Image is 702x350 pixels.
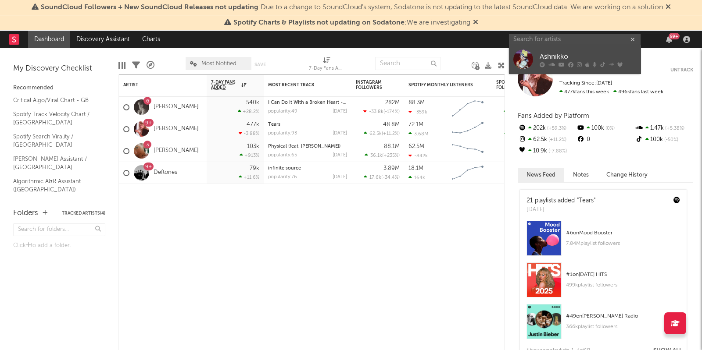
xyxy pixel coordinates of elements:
a: Charts [136,31,166,48]
a: #6onMood Booster7.84Mplaylist followers [520,221,687,262]
span: +11.2 % [383,131,398,136]
div: infinite source [268,166,347,171]
a: Discovery Assistant [70,31,136,48]
div: Ashnikko [540,52,636,62]
div: Edit Columns [118,53,125,78]
span: Tracking Since: [DATE] [559,81,612,86]
span: 36.1k [370,153,382,158]
div: 1.47k [635,123,693,134]
svg: Chart title [448,118,487,140]
a: Ashnikko [509,45,641,74]
span: -174 % [385,110,398,114]
div: 79k [250,166,259,171]
div: Spotify Monthly Listeners [408,82,474,88]
div: +11.6 % [239,174,259,180]
div: 21 playlists added [526,196,595,205]
div: Artist [123,82,189,88]
a: [PERSON_NAME] Assistant / [GEOGRAPHIC_DATA] [13,154,97,172]
div: I Can Do It With a Broken Heart - Dombresky Remix [268,100,347,105]
div: popularity: 76 [268,175,297,180]
a: Deftones [154,169,177,177]
div: 62.5M [408,144,424,149]
div: [DATE] [333,109,347,114]
div: 99 + [669,33,680,39]
div: -3.88 % [239,131,259,136]
span: Fans Added by Platform [518,113,589,119]
a: I Can Do It With a Broken Heart - [PERSON_NAME] Remix [268,100,398,105]
a: [PERSON_NAME] [154,147,199,155]
span: +5.38 % [664,126,684,131]
a: "Tears" [577,198,595,204]
input: Search... [375,57,441,70]
a: Spotify Search Virality / [GEOGRAPHIC_DATA] [13,132,97,150]
div: 3.68M [408,131,428,137]
div: [DATE] [526,205,595,214]
span: +11.2 % [547,138,566,142]
button: Change History [598,168,656,182]
svg: Chart title [448,162,487,184]
div: 100k [576,123,634,134]
button: News Feed [518,168,564,182]
span: 496k fans last week [559,89,663,95]
span: Most Notified [201,61,236,67]
span: 62.5k [369,131,382,136]
div: # 49 on [PERSON_NAME] Radio [566,311,680,322]
span: 0 % [604,126,615,131]
span: -7.88 % [547,149,567,154]
div: 540k [246,100,259,106]
div: 62.5k [518,134,576,145]
a: infinite source [268,166,301,171]
div: ( ) [364,131,400,136]
div: 3.89M [383,166,400,171]
input: Search for folders... [13,223,105,236]
div: 164k [408,175,425,180]
div: 499k playlist followers [566,280,680,290]
div: Folders [13,208,38,219]
div: 48.8M [383,122,400,127]
a: Spotify Track Velocity Chart / [GEOGRAPHIC_DATA] [13,110,97,127]
span: -34.4 % [383,175,398,180]
div: Spotify Followers [496,80,527,90]
div: Instagram Followers [356,80,387,90]
div: [DATE] [333,153,347,158]
div: My Discovery Checklist [13,64,105,74]
div: 7.84M playlist followers [566,238,680,249]
div: 10.9k [518,145,576,157]
div: 88.1M [384,144,400,149]
div: 18.1M [408,166,423,171]
div: 282M [385,100,400,106]
a: [PERSON_NAME] [154,125,199,133]
div: ( ) [504,109,540,114]
span: : We are investigating [233,19,470,26]
div: 72.1M [408,122,423,127]
button: Untrack [670,66,693,74]
button: Save [254,62,266,67]
div: 366k playlist followers [566,322,680,332]
div: Physical (feat. Troye Sivan) [268,144,347,149]
a: [PERSON_NAME] [154,103,199,111]
svg: Chart title [448,140,487,162]
div: 0 [576,134,634,145]
div: 477k [247,122,259,127]
span: +235 % [383,153,398,158]
div: Most Recent Track [268,82,334,88]
div: +913 % [240,152,259,158]
div: ( ) [365,152,400,158]
div: +28.2 % [238,109,259,114]
span: 17.6k [369,175,381,180]
a: #49on[PERSON_NAME] Radio366kplaylist followers [520,304,687,346]
div: 103k [247,144,259,149]
div: Recommended [13,83,105,93]
button: 99+ [666,36,672,43]
span: Dismiss [666,4,671,11]
div: A&R Pipeline [147,53,154,78]
svg: Chart title [448,96,487,118]
span: 477k fans this week [559,89,609,95]
div: # 1 on [DATE] HITS [566,269,680,280]
div: # 6 on Mood Booster [566,228,680,238]
div: -359k [408,109,427,115]
div: ( ) [363,109,400,114]
div: 7-Day Fans Added (7-Day Fans Added) [309,53,344,78]
div: popularity: 49 [268,109,297,114]
input: Search for artists [509,34,641,45]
